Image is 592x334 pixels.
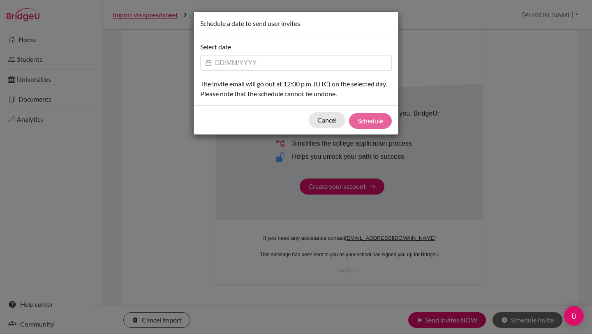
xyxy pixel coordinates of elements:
h5: Schedule a date to send user invites [200,19,300,28]
input: Datepicker input [200,55,392,71]
label: Select date [200,42,231,52]
p: The invite email will go out at 12:00 p.m. (UTC) on the selected day. Please note that the schedu... [200,79,392,99]
div: Open Intercom Messenger [564,306,584,326]
button: Cancel [309,112,345,128]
